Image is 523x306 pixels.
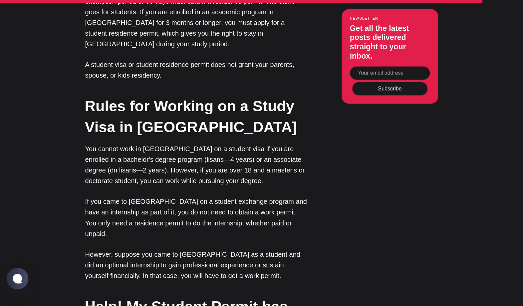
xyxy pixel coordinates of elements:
[85,249,308,281] p: However, suppose you came to [GEOGRAPHIC_DATA] as a student and did an optional internship to gai...
[350,17,430,21] small: Newsletter
[85,59,308,81] p: A student visa or student residence permit does not grant your parents, spouse, or kids residency.
[350,24,430,61] h3: Get all the latest posts delivered straight to your inbox.
[85,196,308,239] p: If you came to [GEOGRAPHIC_DATA] on a student exchange program and have an internship as part of ...
[85,144,308,186] p: You cannot work in [GEOGRAPHIC_DATA] on a student visa if you are enrolled in a bachelor's degree...
[352,82,427,96] button: Subscribe
[85,96,308,138] h2: Rules for Working on a Study Visa in [GEOGRAPHIC_DATA]
[350,67,430,80] input: Your email address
